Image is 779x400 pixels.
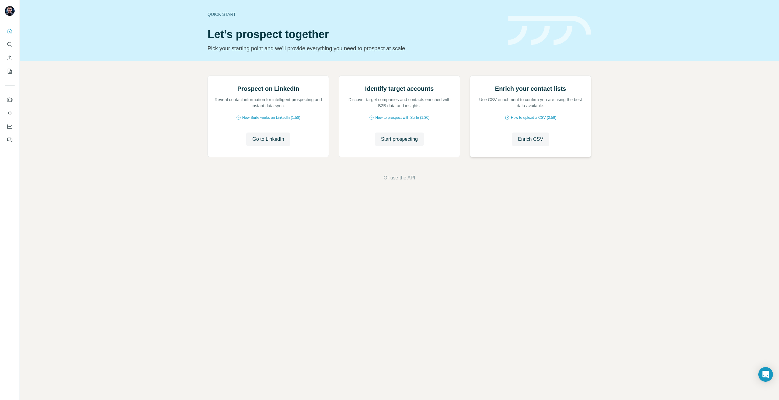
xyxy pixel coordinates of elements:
[5,66,15,77] button: My lists
[5,52,15,63] button: Enrich CSV
[237,84,299,93] h2: Prospect on LinkedIn
[375,133,424,146] button: Start prospecting
[476,97,585,109] p: Use CSV enrichment to confirm you are using the best data available.
[252,136,284,143] span: Go to LinkedIn
[5,121,15,132] button: Dashboard
[345,97,454,109] p: Discover target companies and contacts enriched with B2B data and insights.
[246,133,290,146] button: Go to LinkedIn
[242,115,300,120] span: How Surfe works on LinkedIn (1:58)
[208,28,501,41] h1: Let’s prospect together
[214,97,323,109] p: Reveal contact information for intelligent prospecting and instant data sync.
[511,115,556,120] span: How to upload a CSV (2:59)
[5,6,15,16] img: Avatar
[208,11,501,17] div: Quick start
[381,136,418,143] span: Start prospecting
[5,108,15,119] button: Use Surfe API
[758,367,773,382] div: Open Intercom Messenger
[5,94,15,105] button: Use Surfe on LinkedIn
[495,84,566,93] h2: Enrich your contact lists
[365,84,434,93] h2: Identify target accounts
[5,26,15,37] button: Quick start
[518,136,543,143] span: Enrich CSV
[383,174,415,182] button: Or use the API
[208,44,501,53] p: Pick your starting point and we’ll provide everything you need to prospect at scale.
[5,134,15,145] button: Feedback
[5,39,15,50] button: Search
[508,16,591,45] img: banner
[512,133,549,146] button: Enrich CSV
[375,115,429,120] span: How to prospect with Surfe (1:30)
